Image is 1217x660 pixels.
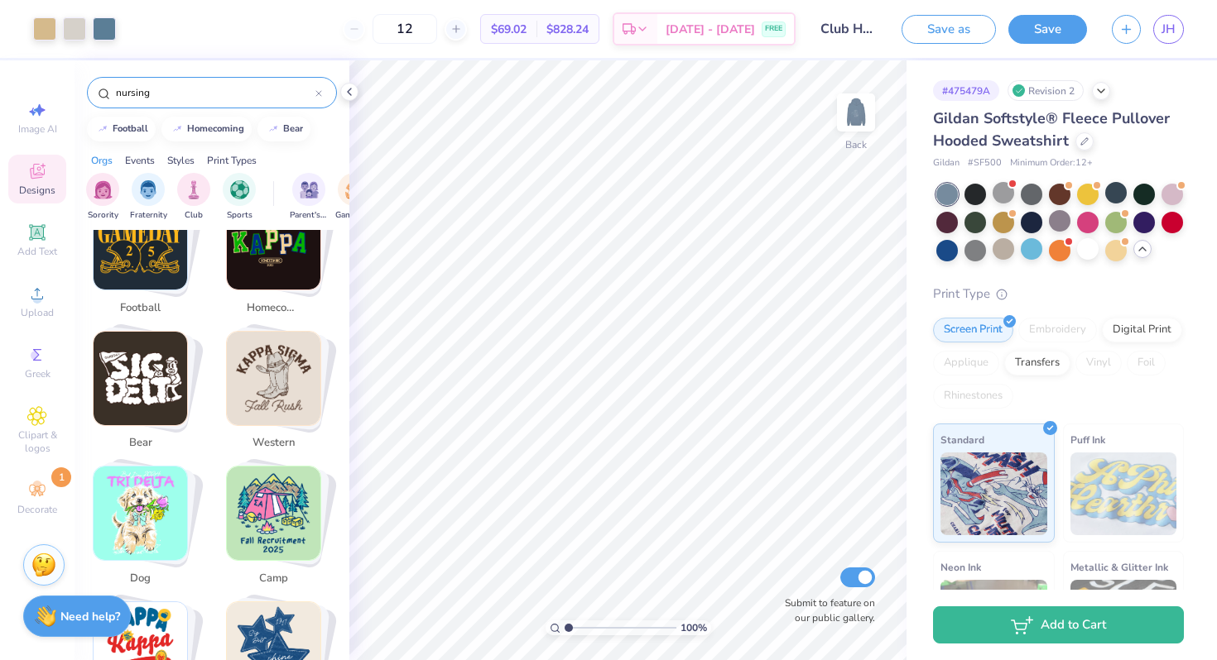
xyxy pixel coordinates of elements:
[86,173,119,222] div: filter for Sorority
[1008,15,1087,44] button: Save
[18,122,57,136] span: Image AI
[86,173,119,222] button: filter button
[247,571,301,587] span: camp
[185,209,203,222] span: Club
[216,195,341,323] button: Stack Card Button homecoming
[223,173,256,222] button: filter button
[335,209,373,222] span: Game Day
[1070,452,1177,535] img: Puff Ink
[902,15,996,44] button: Save as
[290,209,328,222] span: Parent's Weekend
[373,14,437,44] input: – –
[113,571,167,587] span: dog
[230,180,249,199] img: Sports Image
[227,196,320,289] img: homecoming
[207,153,257,168] div: Print Types
[94,332,187,425] img: bear
[940,558,981,576] span: Neon Ink
[1070,431,1105,448] span: Puff Ink
[1010,156,1093,170] span: Minimum Order: 12 +
[839,96,873,129] img: Back
[94,196,187,289] img: football
[83,195,208,323] button: Stack Card Button football
[113,300,167,317] span: football
[845,137,867,152] div: Back
[227,466,320,560] img: camp
[247,300,301,317] span: homecoming
[257,117,310,141] button: bear
[216,331,341,458] button: Stack Card Button western
[177,173,210,222] button: filter button
[968,156,1002,170] span: # SF500
[933,318,1013,342] div: Screen Print
[1153,15,1184,44] a: JH
[227,332,320,425] img: western
[91,153,113,168] div: Orgs
[1018,318,1097,342] div: Embroidery
[94,180,113,199] img: Sorority Image
[177,173,210,222] div: filter for Club
[290,173,328,222] button: filter button
[933,384,1013,409] div: Rhinestones
[933,156,960,170] span: Gildan
[25,367,51,380] span: Greek
[666,21,755,38] span: [DATE] - [DATE]
[808,12,889,45] input: Untitled Design
[765,23,782,35] span: FREE
[933,285,1184,304] div: Print Type
[19,184,55,197] span: Designs
[139,180,157,199] img: Fraternity Image
[681,620,707,635] span: 100 %
[776,595,875,625] label: Submit to feature on our public gallery.
[1102,318,1182,342] div: Digital Print
[247,435,301,452] span: western
[21,306,54,319] span: Upload
[113,124,148,133] div: football
[1127,351,1166,375] div: Foil
[17,503,57,516] span: Decorate
[185,180,203,199] img: Club Image
[17,245,57,258] span: Add Text
[933,351,999,375] div: Applique
[125,153,155,168] div: Events
[8,428,66,455] span: Clipart & logos
[130,209,167,222] span: Fraternity
[83,466,208,593] button: Stack Card Button dog
[546,21,589,38] span: $828.24
[283,124,303,133] div: bear
[96,124,109,134] img: trend_line.gif
[60,609,120,624] strong: Need help?
[87,117,156,141] button: football
[1070,558,1168,576] span: Metallic & Glitter Ink
[51,467,71,487] span: 1
[1008,80,1084,101] div: Revision 2
[491,21,527,38] span: $69.02
[933,80,999,101] div: # 475479A
[114,84,315,101] input: Try "Alpha"
[290,173,328,222] div: filter for Parent's Weekend
[130,173,167,222] button: filter button
[113,435,167,452] span: bear
[187,124,244,133] div: homecoming
[94,466,187,560] img: dog
[171,124,184,134] img: trend_line.gif
[88,209,118,222] span: Sorority
[300,180,319,199] img: Parent's Weekend Image
[1004,351,1070,375] div: Transfers
[167,153,195,168] div: Styles
[130,173,167,222] div: filter for Fraternity
[933,108,1170,151] span: Gildan Softstyle® Fleece Pullover Hooded Sweatshirt
[335,173,373,222] button: filter button
[227,209,253,222] span: Sports
[933,606,1184,643] button: Add to Cart
[940,431,984,448] span: Standard
[83,331,208,458] button: Stack Card Button bear
[940,452,1047,535] img: Standard
[1162,20,1176,39] span: JH
[161,117,252,141] button: homecoming
[267,124,280,134] img: trend_line.gif
[345,180,364,199] img: Game Day Image
[216,466,341,593] button: Stack Card Button camp
[1075,351,1122,375] div: Vinyl
[335,173,373,222] div: filter for Game Day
